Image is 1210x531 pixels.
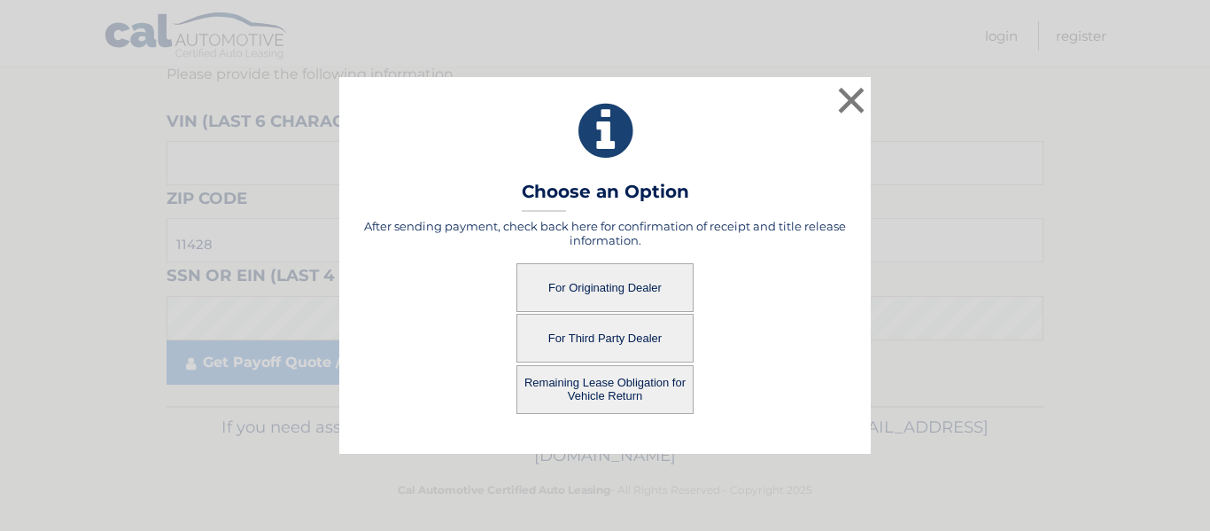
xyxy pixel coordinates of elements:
[522,181,689,212] h3: Choose an Option
[361,219,849,247] h5: After sending payment, check back here for confirmation of receipt and title release information.
[516,314,694,363] button: For Third Party Dealer
[834,82,869,118] button: ×
[516,365,694,414] button: Remaining Lease Obligation for Vehicle Return
[516,263,694,312] button: For Originating Dealer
